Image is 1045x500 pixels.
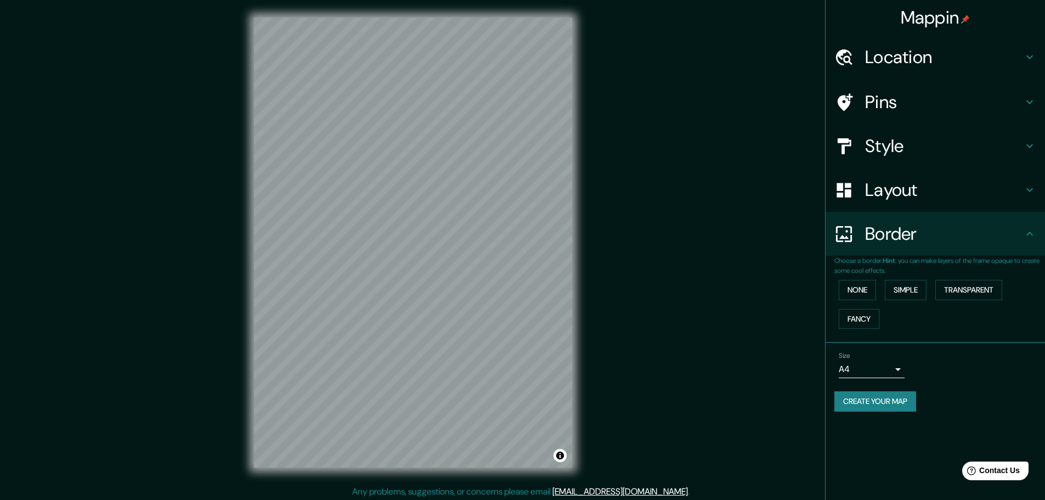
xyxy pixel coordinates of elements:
p: Choose a border. : you can make layers of the frame opaque to create some cool effects. [834,256,1045,276]
div: Style [826,124,1045,168]
h4: Mappin [901,7,970,29]
button: Fancy [839,309,879,329]
button: Transparent [935,280,1002,300]
button: Toggle attribution [553,449,567,462]
h4: Location [865,46,1023,68]
h4: Border [865,223,1023,245]
div: A4 [839,361,905,378]
label: Size [839,351,850,361]
h4: Pins [865,91,1023,113]
div: Location [826,35,1045,79]
button: None [839,280,876,300]
canvas: Map [254,18,572,468]
b: Hint [883,256,895,265]
button: Create your map [834,391,916,412]
div: Layout [826,168,1045,212]
div: Border [826,212,1045,256]
p: Any problems, suggestions, or concerns please email . [352,485,690,498]
div: Pins [826,80,1045,124]
a: [EMAIL_ADDRESS][DOMAIN_NAME] [552,486,688,497]
h4: Layout [865,179,1023,201]
div: . [690,485,691,498]
button: Simple [885,280,927,300]
img: pin-icon.png [961,15,970,24]
iframe: Help widget launcher [947,457,1033,488]
div: . [691,485,693,498]
h4: Style [865,135,1023,157]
